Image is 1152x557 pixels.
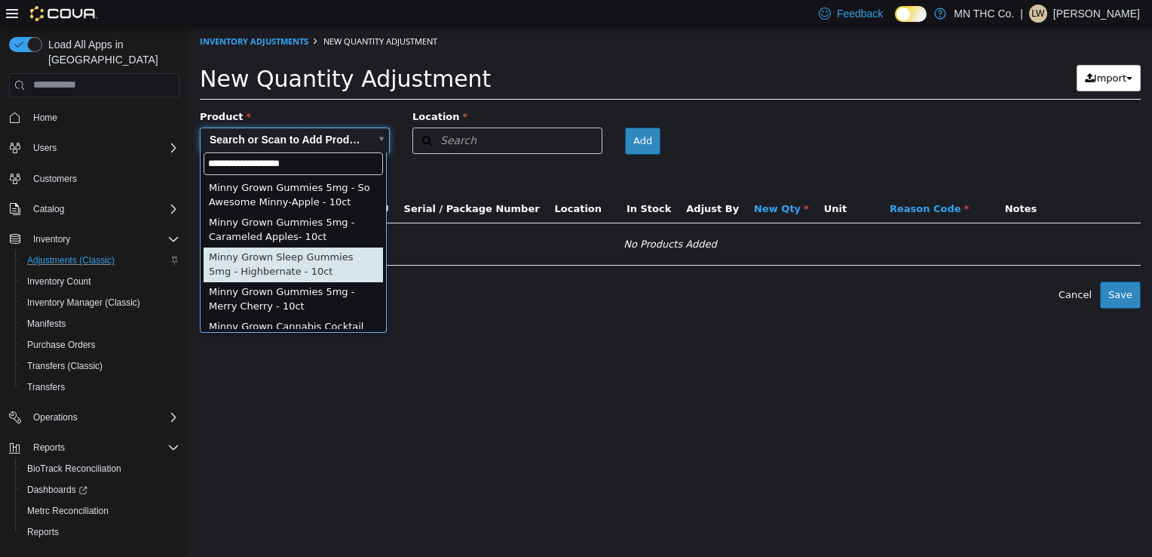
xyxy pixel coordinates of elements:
span: Reports [21,523,179,541]
span: Catalog [33,203,64,215]
span: Manifests [27,318,66,330]
span: Reports [27,526,59,538]
span: Users [27,139,179,157]
div: Minny Grown Gummies 5mg - Merry Cherry - 10ct [15,254,195,289]
button: Inventory Count [15,271,185,292]
span: Dashboards [27,484,87,496]
span: Inventory [33,233,70,245]
span: Home [27,108,179,127]
button: Reports [15,522,185,543]
button: Inventory [27,230,76,248]
button: Purchase Orders [15,334,185,355]
div: Minny Grown Gummies 5mg - So Awesome Minny-Apple - 10ct [15,150,195,185]
span: Inventory Count [21,272,179,291]
span: Transfers [21,378,179,396]
span: BioTrack Reconciliation [27,463,121,475]
button: Operations [3,407,185,428]
a: Transfers [21,378,71,396]
button: Catalog [27,200,70,218]
span: BioTrack Reconciliation [21,460,179,478]
button: Transfers [15,377,185,398]
span: Reports [33,442,65,454]
span: Load All Apps in [GEOGRAPHIC_DATA] [42,37,179,67]
button: Inventory [3,229,185,250]
a: Metrc Reconciliation [21,502,115,520]
button: Manifests [15,313,185,334]
span: Adjustments (Classic) [21,251,179,269]
span: Home [33,112,57,124]
p: [PERSON_NAME] [1053,5,1140,23]
span: Dark Mode [895,22,896,23]
p: MN THC Co. [954,5,1014,23]
span: Users [33,142,57,154]
a: Home [27,109,63,127]
button: Reports [27,439,71,457]
button: Catalog [3,198,185,220]
button: Adjustments (Classic) [15,250,185,271]
span: Transfers (Classic) [21,357,179,375]
a: Dashboards [15,479,185,500]
span: Catalog [27,200,179,218]
a: Purchase Orders [21,336,102,354]
div: Minny Grown Sleep Gummies 5mg - Highbernate - 10ct [15,220,195,254]
a: Customers [27,170,83,188]
span: Customers [33,173,77,185]
button: Inventory Manager (Classic) [15,292,185,313]
span: Reports [27,439,179,457]
a: Adjustments (Classic) [21,251,121,269]
a: Inventory Count [21,272,97,291]
a: Manifests [21,315,72,333]
a: Dashboards [21,481,93,499]
span: Transfers (Classic) [27,360,103,372]
span: Inventory Count [27,275,91,288]
span: Adjustments (Classic) [27,254,115,266]
p: | [1020,5,1023,23]
button: Users [27,139,63,157]
span: LW [1031,5,1044,23]
div: Minny Grown Gummies 5mg - Carameled Apples- 10ct [15,185,195,220]
span: Transfers [27,381,65,393]
span: Metrc Reconciliation [27,505,109,517]
button: Users [3,137,185,158]
span: Inventory Manager (Classic) [27,297,140,309]
span: Metrc Reconciliation [21,502,179,520]
div: Minny Grown Cannabis Cocktail 10mg - Colada - 12oz [15,289,195,324]
span: Dashboards [21,481,179,499]
span: Purchase Orders [21,336,179,354]
button: Reports [3,437,185,458]
span: Customers [27,169,179,188]
img: Cova [30,6,97,21]
a: Inventory Manager (Classic) [21,294,146,312]
a: Transfers (Classic) [21,357,109,375]
span: Purchase Orders [27,339,96,351]
span: Inventory Manager (Classic) [21,294,179,312]
div: Leah Williamette [1029,5,1047,23]
span: Feedback [837,6,883,21]
span: Operations [33,411,78,423]
a: BioTrack Reconciliation [21,460,127,478]
span: Inventory [27,230,179,248]
button: Transfers (Classic) [15,355,185,377]
input: Dark Mode [895,6,927,22]
button: BioTrack Reconciliation [15,458,185,479]
button: Customers [3,168,185,189]
span: Manifests [21,315,179,333]
span: Operations [27,408,179,426]
a: Reports [21,523,65,541]
button: Home [3,106,185,128]
button: Operations [27,408,84,426]
button: Metrc Reconciliation [15,500,185,522]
